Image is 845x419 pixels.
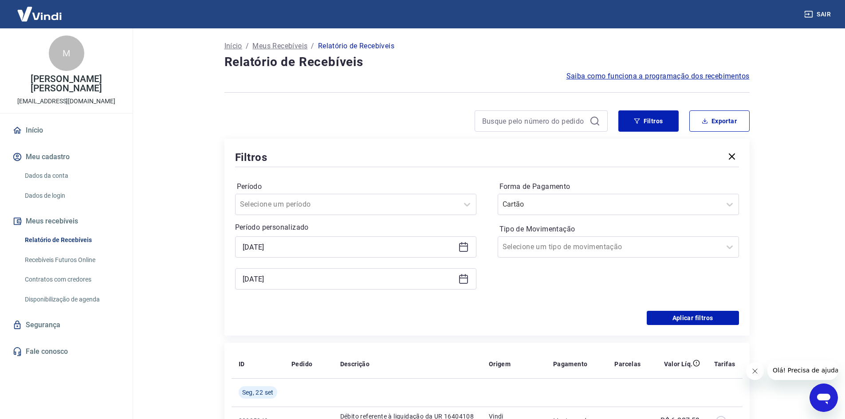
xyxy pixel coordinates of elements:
a: Fale conosco [11,342,122,361]
p: [EMAIL_ADDRESS][DOMAIN_NAME] [17,97,115,106]
a: Dados de login [21,187,122,205]
p: Período personalizado [235,222,476,233]
label: Forma de Pagamento [499,181,737,192]
span: Seg, 22 set [242,388,274,397]
div: M [49,35,84,71]
button: Exportar [689,110,750,132]
span: Olá! Precisa de ajuda? [5,6,75,13]
button: Meus recebíveis [11,211,122,231]
label: Período [237,181,475,192]
input: Busque pelo número do pedido [482,114,586,128]
p: Pedido [291,360,312,368]
p: Tarifas [714,360,735,368]
p: [PERSON_NAME] [PERSON_NAME] [7,74,126,93]
label: Tipo de Movimentação [499,224,737,235]
p: Parcelas [614,360,641,368]
iframe: Fechar mensagem [746,362,764,380]
a: Meus Recebíveis [252,41,307,51]
button: Aplicar filtros [647,311,739,325]
a: Disponibilização de agenda [21,290,122,309]
p: / [311,41,314,51]
button: Sair [802,6,834,23]
h4: Relatório de Recebíveis [224,53,750,71]
p: ID [239,360,245,368]
img: Vindi [11,0,68,27]
a: Início [224,41,242,51]
a: Saiba como funciona a programação dos recebimentos [566,71,750,82]
p: Pagamento [553,360,588,368]
input: Data inicial [243,240,455,254]
a: Relatório de Recebíveis [21,231,122,249]
a: Recebíveis Futuros Online [21,251,122,269]
button: Filtros [618,110,679,132]
input: Data final [243,272,455,286]
p: Relatório de Recebíveis [318,41,394,51]
a: Segurança [11,315,122,335]
p: Origem [489,360,511,368]
iframe: Mensagem da empresa [767,360,838,380]
a: Início [11,121,122,140]
iframe: Botão para abrir a janela de mensagens [810,384,838,412]
h5: Filtros [235,150,268,164]
button: Meu cadastro [11,147,122,167]
p: Descrição [340,360,370,368]
p: / [246,41,249,51]
p: Valor Líq. [664,360,693,368]
a: Dados da conta [21,167,122,185]
a: Contratos com credores [21,270,122,289]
